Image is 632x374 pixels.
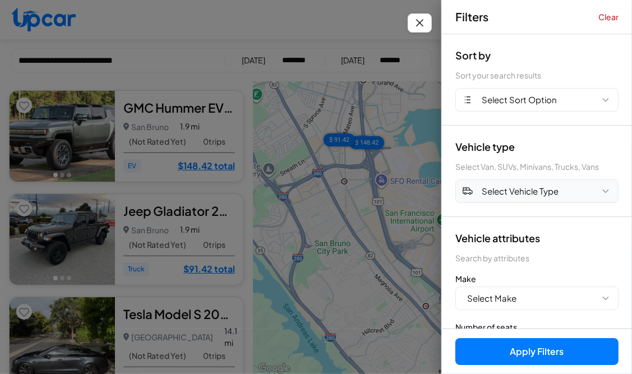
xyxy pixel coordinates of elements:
[467,292,516,305] span: Select Make
[482,94,557,107] span: Select Sort Option
[598,11,619,22] button: Clear
[455,321,619,333] div: Number of seats
[482,185,559,198] span: Select Vehicle Type
[455,230,619,246] div: Vehicle attributes
[455,161,619,173] div: Select Van, SUVs, Minivans, Trucks, Vans
[455,70,619,81] div: Sort your search results
[455,287,619,310] button: Select Make
[455,9,488,25] span: Filters
[455,252,619,264] div: Search by attributes
[455,338,619,365] button: Apply Filters
[408,13,432,33] button: Close filters
[455,273,619,284] div: Make
[455,88,619,112] button: Select Sort Option
[455,48,619,63] div: Sort by
[455,179,619,203] button: Select Vehicle Type
[455,139,619,154] div: Vehicle type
